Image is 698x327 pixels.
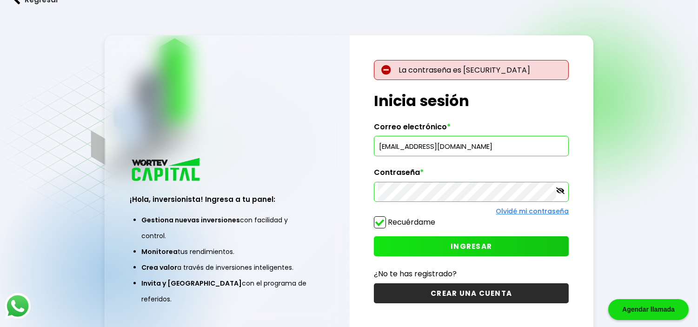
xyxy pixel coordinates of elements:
[141,247,178,256] span: Monitorea
[374,122,569,136] label: Correo electrónico
[130,194,325,205] h3: ¡Hola, inversionista! Ingresa a tu panel:
[608,299,689,320] div: Agendar llamada
[141,275,313,307] li: con el programa de referidos.
[374,268,569,280] p: ¿No te has registrado?
[130,157,203,184] img: logo_wortev_capital
[381,65,391,75] img: error-circle.027baa21.svg
[141,215,240,225] span: Gestiona nuevas inversiones
[141,244,313,260] li: tus rendimientos.
[374,268,569,303] a: ¿No te has registrado?CREAR UNA CUENTA
[374,283,569,303] button: CREAR UNA CUENTA
[496,207,569,216] a: Olvidé mi contraseña
[5,293,31,319] img: logos_whatsapp-icon.242b2217.svg
[378,136,565,156] input: hola@wortev.capital
[451,241,492,251] span: INGRESAR
[141,260,313,275] li: a través de inversiones inteligentes.
[141,279,242,288] span: Invita y [GEOGRAPHIC_DATA]
[141,212,313,244] li: con facilidad y control.
[141,263,177,272] span: Crea valor
[374,168,569,182] label: Contraseña
[374,90,569,112] h1: Inicia sesión
[374,60,569,80] p: La contraseña es [SECURITY_DATA]
[388,217,435,227] label: Recuérdame
[374,236,569,256] button: INGRESAR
